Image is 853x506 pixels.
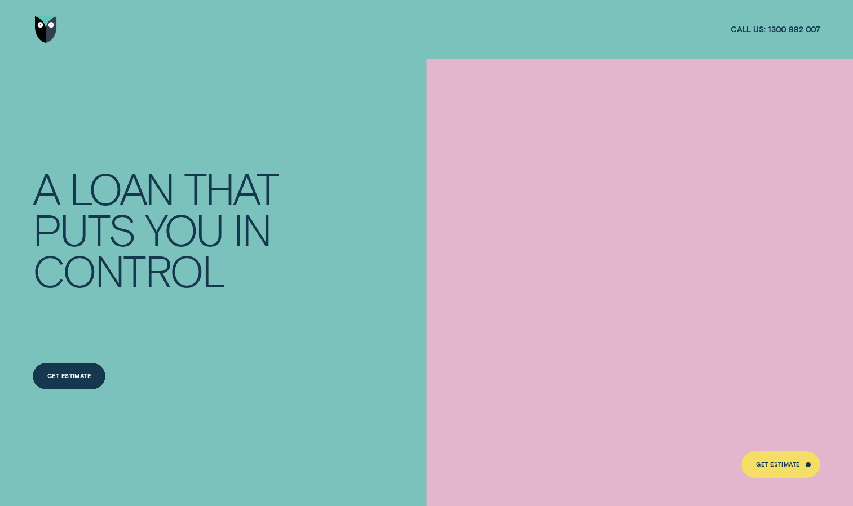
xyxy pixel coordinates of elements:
[33,167,289,291] h4: A LOAN THAT PUTS YOU IN CONTROL
[731,24,766,34] span: Call us:
[768,24,820,34] span: 1300 992 007
[731,24,820,34] a: Call us:1300 992 007
[35,16,57,43] img: Wisr
[741,451,820,478] a: Get Estimate
[33,363,106,389] a: Get Estimate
